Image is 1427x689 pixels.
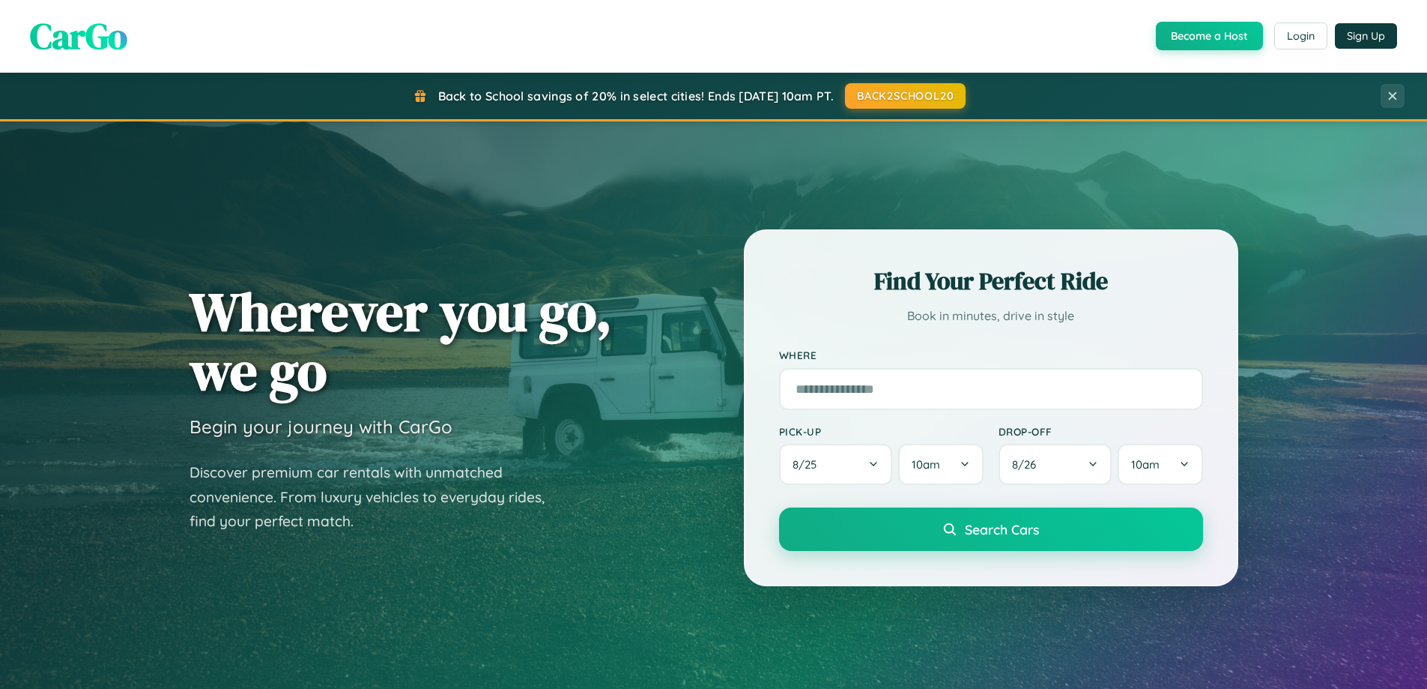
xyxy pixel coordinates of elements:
span: 10am [1131,457,1160,472]
label: Pick-up [779,425,984,438]
p: Discover premium car rentals with unmatched convenience. From luxury vehicles to everyday rides, ... [190,460,564,534]
span: 8 / 25 [793,457,824,472]
button: Become a Host [1156,22,1263,50]
span: Search Cars [965,521,1039,538]
label: Where [779,349,1203,362]
button: Sign Up [1335,23,1397,49]
button: 8/25 [779,444,893,485]
p: Book in minutes, drive in style [779,305,1203,327]
h3: Begin your journey with CarGo [190,415,452,438]
span: 10am [912,457,940,472]
button: Search Cars [779,508,1203,551]
button: Login [1274,22,1327,49]
span: 8 / 26 [1012,457,1043,472]
h2: Find Your Perfect Ride [779,265,1203,298]
button: BACK2SCHOOL20 [845,83,966,109]
button: 10am [898,444,983,485]
h1: Wherever you go, we go [190,282,612,400]
button: 10am [1118,444,1202,485]
button: 8/26 [999,444,1112,485]
span: Back to School savings of 20% in select cities! Ends [DATE] 10am PT. [438,88,834,103]
label: Drop-off [999,425,1203,438]
span: CarGo [30,11,127,61]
